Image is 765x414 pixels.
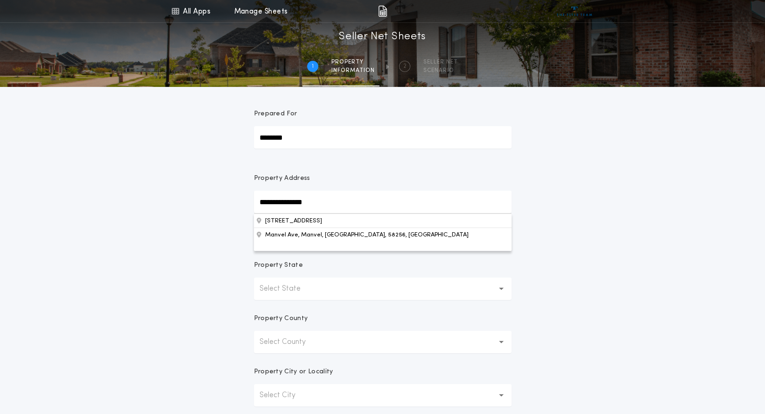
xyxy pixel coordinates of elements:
p: Property County [254,314,308,323]
h2: 2 [403,63,407,70]
p: Property State [254,261,303,270]
span: SCENARIO [423,67,458,74]
p: Select County [260,336,321,348]
p: Select City [260,390,310,401]
button: Select State [254,278,512,300]
button: Select City [254,384,512,407]
span: information [331,67,375,74]
p: Prepared For [254,109,297,119]
span: SELLER NET [423,58,458,66]
img: vs-icon [557,7,592,16]
p: Select State [260,283,316,294]
button: Property AddressManvel Ave, Manvel, [GEOGRAPHIC_DATA], 58256, [GEOGRAPHIC_DATA] [254,214,512,228]
input: Prepared For [254,126,512,149]
h1: Seller Net Sheets [339,29,426,44]
span: Property [331,58,375,66]
p: Property City or Locality [254,367,333,377]
p: Property Address [254,174,512,183]
button: Select County [254,331,512,353]
h2: 1 [312,63,314,70]
button: Property Address[STREET_ADDRESS] [254,228,512,242]
img: img [378,6,387,17]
